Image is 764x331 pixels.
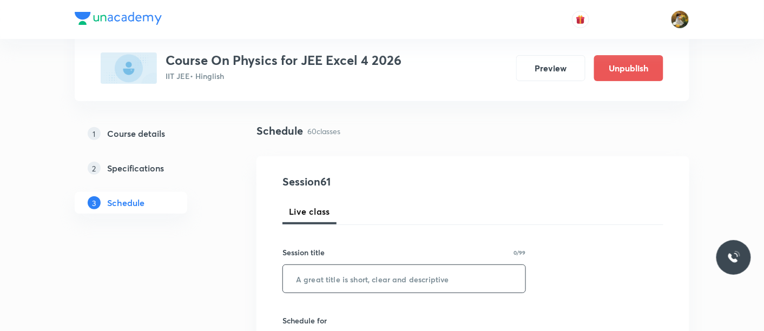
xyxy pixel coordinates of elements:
[282,174,480,190] h4: Session 61
[282,247,325,258] h6: Session title
[572,11,589,28] button: avatar
[671,10,689,29] img: Gayatri Chillure
[166,52,401,68] h3: Course On Physics for JEE Excel 4 2026
[101,52,157,84] img: 73B9177D-F6B9-4653-BE75-EC5F12678DA7_plus.png
[576,15,585,24] img: avatar
[307,125,340,137] p: 60 classes
[289,205,330,218] span: Live class
[514,250,526,255] p: 0/99
[594,55,663,81] button: Unpublish
[283,265,525,293] input: A great title is short, clear and descriptive
[516,55,585,81] button: Preview
[166,70,401,82] p: IIT JEE • Hinglish
[88,127,101,140] p: 1
[88,162,101,175] p: 2
[256,123,303,139] h4: Schedule
[75,123,222,144] a: 1Course details
[107,196,144,209] h5: Schedule
[107,127,165,140] h5: Course details
[75,12,162,28] a: Company Logo
[282,315,526,326] h6: Schedule for
[75,157,222,179] a: 2Specifications
[107,162,164,175] h5: Specifications
[88,196,101,209] p: 3
[727,251,740,264] img: ttu
[75,12,162,25] img: Company Logo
